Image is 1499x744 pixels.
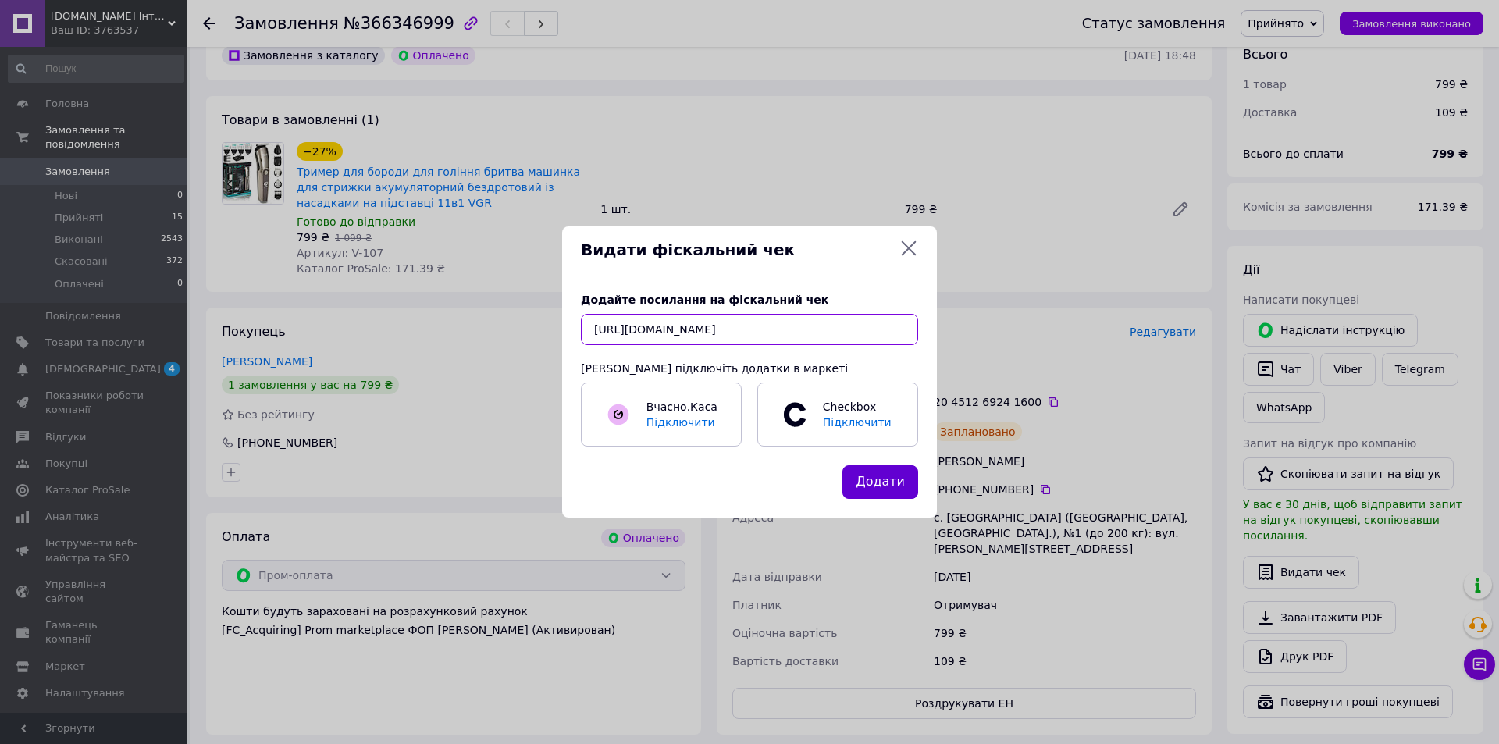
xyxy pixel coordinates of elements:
[646,400,717,413] span: Вчасно.Каса
[581,314,918,345] input: URL чека
[842,465,918,499] button: Додати
[646,416,715,429] span: Підключити
[815,399,901,430] span: Checkbox
[581,239,893,262] span: Видати фіскальний чек
[581,294,828,306] span: Додайте посилання на фіскальний чек
[823,416,892,429] span: Підключити
[581,383,742,447] a: Вчасно.КасаПідключити
[581,361,918,376] div: [PERSON_NAME] підключіть додатки в маркеті
[757,383,918,447] a: CheckboxПідключити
